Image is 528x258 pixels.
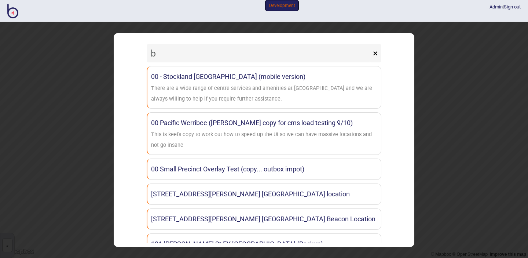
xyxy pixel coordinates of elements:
[151,83,377,105] div: There are a wide range of centre services and amenities at Stockland Wetherill Park and we are al...
[369,44,381,62] button: ×
[147,44,371,62] input: Search locations by tag + name
[147,233,381,255] a: 121 [PERSON_NAME] St EY [GEOGRAPHIC_DATA] (Backup)
[147,208,381,230] a: [STREET_ADDRESS][PERSON_NAME] [GEOGRAPHIC_DATA] Beacon Location
[147,159,381,180] a: 00 Small Precinct Overlay Test (copy... outbox impot)
[151,130,377,151] div: This is keefs copy to work out how to speed up the UI so we can have massive locations and not go...
[489,4,503,10] a: Admin
[504,4,521,10] button: Sign out
[489,4,504,10] span: |
[147,112,381,155] a: 00 Pacific Werribee ([PERSON_NAME] copy for cms load testing 9/10)This is keefs copy to work out ...
[147,183,381,205] a: [STREET_ADDRESS][PERSON_NAME] [GEOGRAPHIC_DATA] location
[147,66,381,109] a: 00 - Stockland [GEOGRAPHIC_DATA] (mobile version)There are a wide range of centre services and am...
[7,4,18,18] img: BindiMaps CMS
